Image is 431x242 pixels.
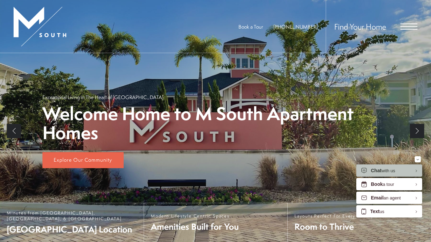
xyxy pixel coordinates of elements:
a: Call Us at 813-570-8014 [273,23,318,30]
span: Room to Thrive [294,221,378,232]
a: Layouts Perfect For Every Lifestyle [287,203,431,242]
a: Modern Lifestyle Centric Spaces [144,203,287,242]
p: Exceptional Living in The Heart of [GEOGRAPHIC_DATA] [42,94,163,101]
span: Layouts Perfect For Every Lifestyle [294,213,378,219]
span: Amenities Built for You [151,221,239,232]
p: Welcome Home to M South Apartment Homes [42,104,389,143]
span: Minutes from [GEOGRAPHIC_DATA], [GEOGRAPHIC_DATA], & [GEOGRAPHIC_DATA] [7,210,137,222]
img: MSouth [14,7,66,46]
a: Book a Tour [238,23,263,30]
a: Explore Our Community [42,152,124,168]
span: Modern Lifestyle Centric Spaces [151,213,239,219]
span: [GEOGRAPHIC_DATA] Location [7,223,137,235]
a: Find Your Home [334,21,386,32]
span: [PHONE_NUMBER] [273,23,318,30]
a: Next [410,124,424,138]
button: Open Menu [400,23,417,30]
span: Explore Our Community [54,156,112,163]
a: Previous [7,124,21,138]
